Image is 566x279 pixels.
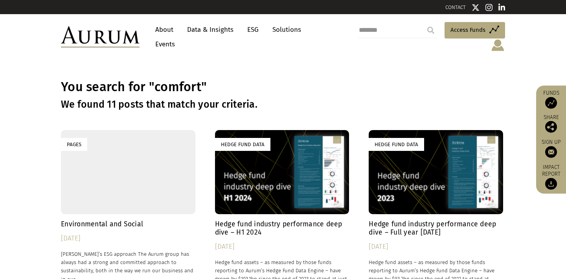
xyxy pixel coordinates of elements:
[369,241,503,252] div: [DATE]
[540,90,562,109] a: Funds
[450,25,485,35] span: Access Funds
[423,22,439,38] input: Submit
[491,39,505,52] img: account-icon.svg
[61,233,195,244] div: [DATE]
[243,22,263,37] a: ESG
[183,22,237,37] a: Data & Insights
[545,97,557,109] img: Access Funds
[540,115,562,133] div: Share
[61,99,505,110] h3: We found 11 posts that match your criteria.
[445,22,505,39] a: Access Funds
[268,22,305,37] a: Solutions
[151,22,177,37] a: About
[369,220,503,237] h4: Hedge fund industry performance deep dive – Full year [DATE]
[215,138,270,151] div: Hedge Fund Data
[540,164,562,190] a: Impact report
[61,220,195,228] h4: Environmental and Social
[540,139,562,158] a: Sign up
[369,138,424,151] div: Hedge Fund Data
[485,4,492,11] img: Instagram icon
[61,138,87,151] div: Pages
[545,146,557,158] img: Sign up to our newsletter
[498,4,505,11] img: Linkedin icon
[61,26,140,48] img: Aurum
[215,220,349,237] h4: Hedge fund industry performance deep dive – H1 2024
[215,241,349,252] div: [DATE]
[151,37,175,51] a: Events
[472,4,480,11] img: Twitter icon
[545,121,557,133] img: Share this post
[61,79,505,95] h1: You search for "comfort"
[445,4,466,10] a: CONTACT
